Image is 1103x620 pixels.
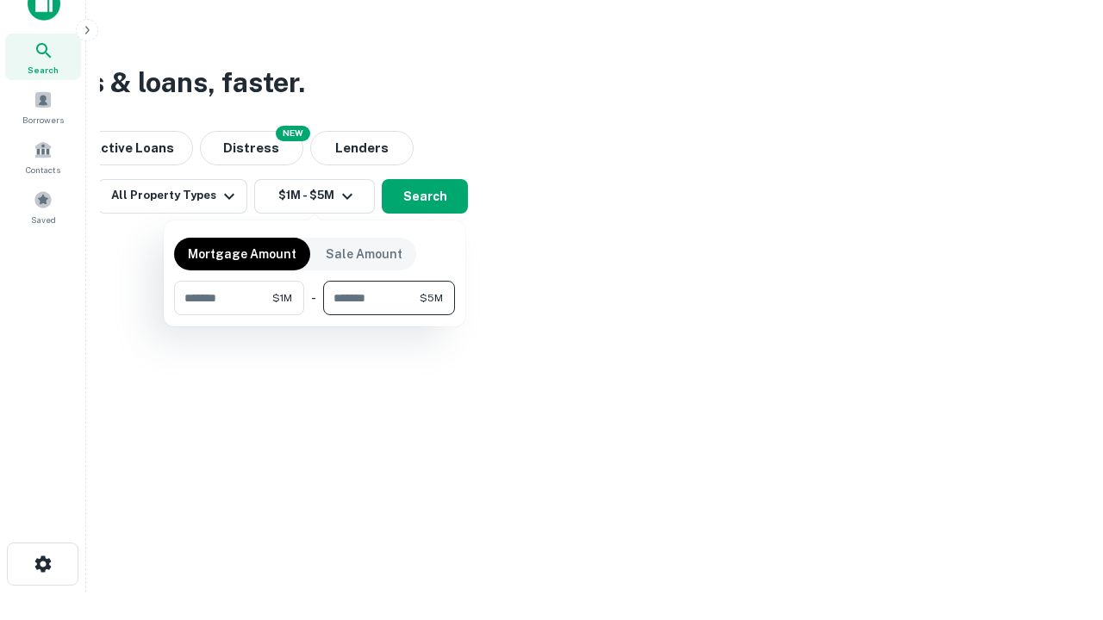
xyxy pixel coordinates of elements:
[420,290,443,306] span: $5M
[188,245,296,263] p: Mortgage Amount
[1017,482,1103,565] iframe: Chat Widget
[272,290,292,306] span: $1M
[311,281,316,315] div: -
[326,245,402,263] p: Sale Amount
